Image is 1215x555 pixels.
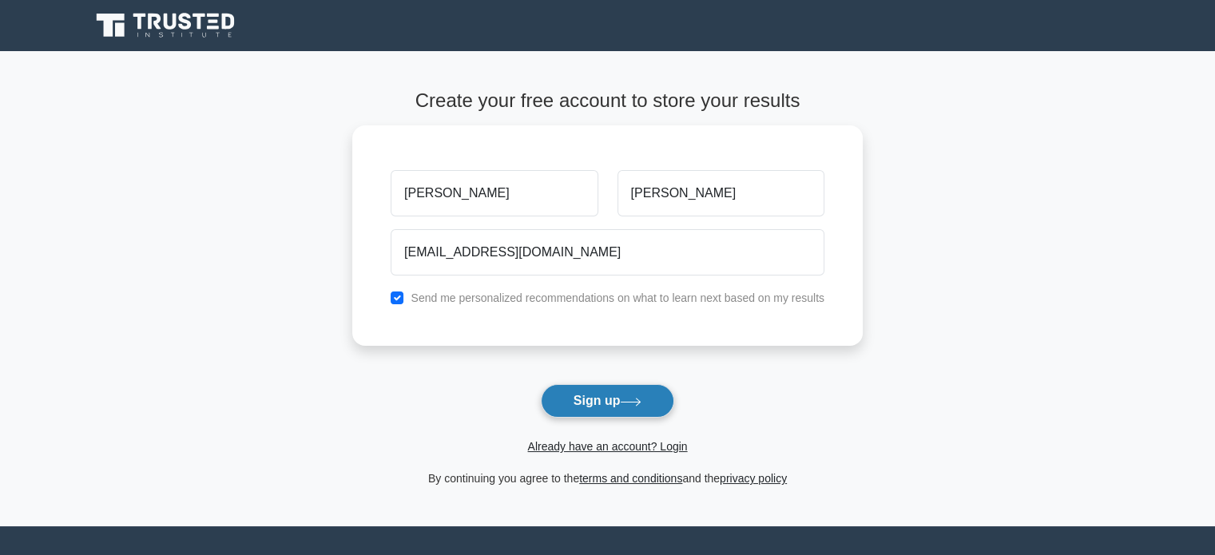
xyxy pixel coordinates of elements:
input: Email [391,229,824,276]
input: Last name [617,170,824,216]
a: Already have an account? Login [527,440,687,453]
a: terms and conditions [579,472,682,485]
div: By continuing you agree to the and the [343,469,872,488]
h4: Create your free account to store your results [352,89,863,113]
input: First name [391,170,598,216]
a: privacy policy [720,472,787,485]
button: Sign up [541,384,675,418]
label: Send me personalized recommendations on what to learn next based on my results [411,291,824,304]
